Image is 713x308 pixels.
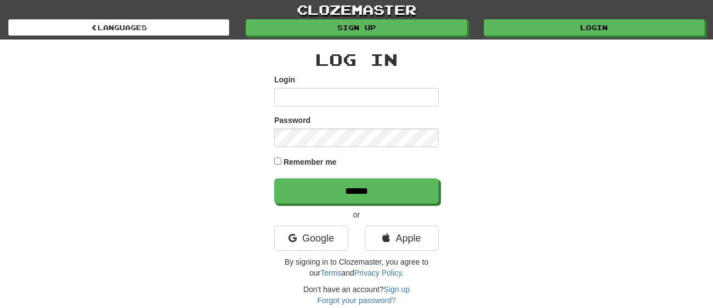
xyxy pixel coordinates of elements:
[274,209,439,220] p: or
[484,19,705,36] a: Login
[274,226,348,251] a: Google
[384,285,410,294] a: Sign up
[274,115,310,126] label: Password
[354,268,401,277] a: Privacy Policy
[320,268,341,277] a: Terms
[8,19,229,36] a: Languages
[284,156,337,167] label: Remember me
[317,296,395,305] a: Forgot your password?
[365,226,439,251] a: Apple
[274,256,439,278] p: By signing in to Clozemaster, you agree to our and .
[246,19,467,36] a: Sign up
[274,74,295,85] label: Login
[274,51,439,69] h2: Log In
